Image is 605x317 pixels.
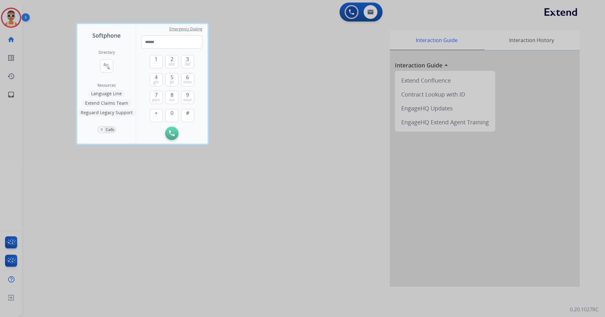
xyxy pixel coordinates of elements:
button: 0 [165,109,178,122]
span: 3 [186,55,189,63]
button: Extend Claims Team [82,99,131,107]
span: Softphone [92,31,121,40]
button: + [150,109,163,122]
span: 5 [171,73,173,81]
span: Emergency Dialing [169,27,203,32]
span: 9 [186,91,189,99]
button: 0Calls [97,126,116,134]
span: def [185,62,190,67]
span: # [186,109,189,117]
span: 0 [171,109,173,117]
img: call-button [169,130,175,136]
p: 0 [99,127,104,133]
span: 6 [186,73,189,81]
p: 0.20.1027RC [570,306,599,313]
button: Language Line [88,90,125,97]
span: 2 [171,55,173,63]
button: 1 [150,55,163,68]
p: Calls [106,127,114,133]
mat-icon: connect_without_contact [103,62,110,70]
button: 3def [181,55,194,68]
span: Resources [97,83,116,88]
button: 5jkl [165,73,178,86]
span: 1 [155,55,158,63]
button: 9wxyz [181,91,194,104]
h2: Directory [98,50,115,55]
span: tuv [169,97,175,103]
button: 2abc [165,55,178,68]
button: Reguard Legacy Support [78,109,136,116]
span: pqrs [152,97,160,103]
span: mno [184,80,191,85]
span: 7 [155,91,158,99]
span: 8 [171,91,173,99]
span: ghi [153,80,159,85]
span: abc [169,62,175,67]
span: 4 [155,73,158,81]
button: # [181,109,194,122]
button: 4ghi [150,73,163,86]
span: jkl [170,80,174,85]
span: + [155,109,158,117]
button: 7pqrs [150,91,163,104]
span: wxyz [183,97,192,103]
button: 6mno [181,73,194,86]
button: 8tuv [165,91,178,104]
